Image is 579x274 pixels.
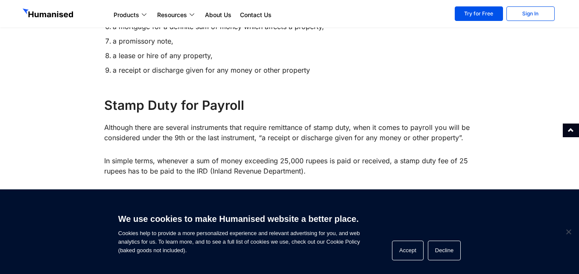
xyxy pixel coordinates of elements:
a: Contact Us [236,10,276,20]
h4: Stamp Duty for Payroll [104,97,475,114]
a: Resources [153,10,201,20]
a: Sign In [506,6,555,21]
a: About Us [201,10,236,20]
li: a promissory note, [113,36,475,46]
li: a lease or hire of any property, [113,50,475,61]
p: In simple terms, whenever a sum of money exceeding 25,000 rupees is paid or received, a stamp dut... [104,156,475,176]
li: a receipt or discharge given for any money or other property [113,65,475,75]
button: Decline [428,241,461,260]
button: Accept [392,241,424,260]
span: Cookies help to provide a more personalized experience and relevant advertising for you, and web ... [118,209,360,255]
p: Although there are several instruments that require remittance of stamp duty, when it comes to pa... [104,122,475,143]
span: Decline [564,227,573,236]
a: Products [109,10,153,20]
h6: We use cookies to make Humanised website a better place. [118,213,360,225]
a: Try for Free [455,6,503,21]
img: GetHumanised Logo [23,9,75,20]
